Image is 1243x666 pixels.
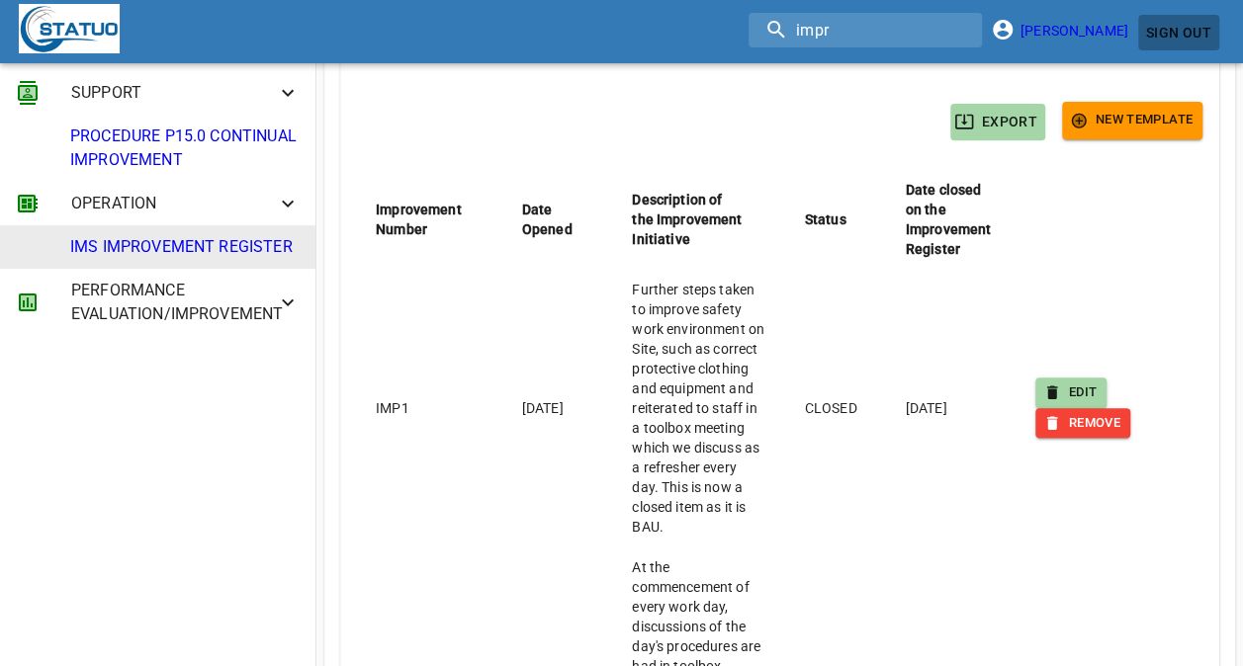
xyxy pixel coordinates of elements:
span: [DATE] [906,400,947,416]
button: REMOVE [1035,408,1130,439]
input: search [749,13,982,47]
span: Sign Out [1146,21,1211,45]
span: EXPORT [958,110,1037,134]
button: New Template [1062,102,1202,139]
th: Date closed on the Improvement Register [886,160,1034,279]
span: EDIT [1045,381,1098,404]
span: PROCEDURE P15.0 CONTINUAL IMPROVEMENT [70,125,300,172]
th: Status [785,160,886,279]
button: Sign Out [1138,15,1219,51]
span: New Template [1072,109,1193,131]
span: IMS IMPROVEMENT REGISTER [70,235,300,259]
span: IMP1 [376,400,409,416]
th: Description of the Improvement Initiative [612,160,784,279]
img: Statuo [19,4,120,53]
a: [PERSON_NAME] [997,23,1138,39]
th: Date Opened [502,160,613,279]
span: OPERATION [71,192,276,215]
span: SUPPORT [71,81,276,105]
span: CLOSED [805,400,857,416]
span: REMOVE [1045,412,1120,435]
span: PERFORMANCE EVALUATION/IMPROVEMENT [71,279,276,326]
span: [DATE] [522,400,564,416]
button: EDIT [1035,377,1108,408]
span: Further steps taken to improve safety work environment on Site, such as correct protective clothi... [632,282,764,535]
th: Improvement Number [356,160,502,279]
button: EXPORT [950,104,1045,140]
